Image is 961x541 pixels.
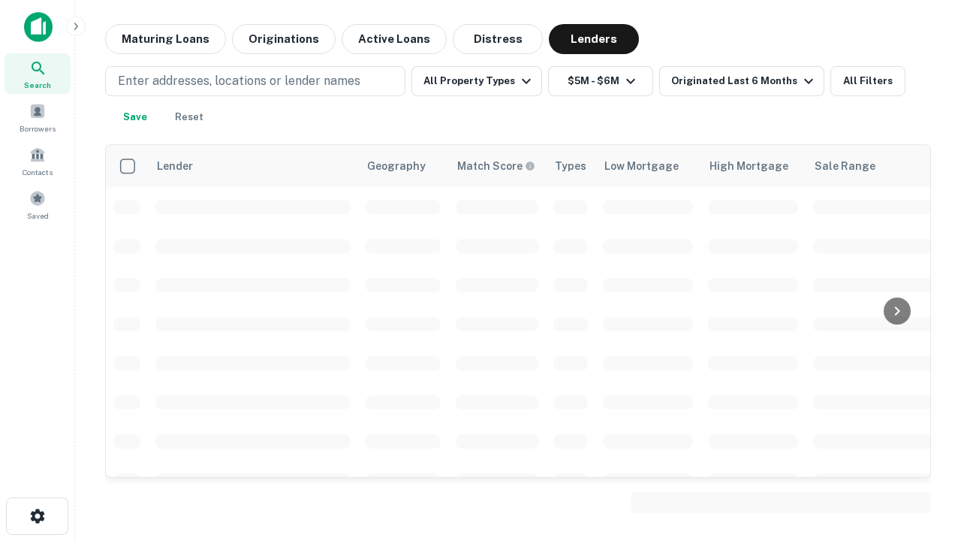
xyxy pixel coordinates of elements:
span: Saved [27,210,49,222]
button: Enter addresses, locations or lender names [105,66,405,96]
th: Capitalize uses an advanced AI algorithm to match your search with the best lender. The match sco... [448,145,546,187]
button: Distress [453,24,543,54]
iframe: Chat Widget [886,421,961,493]
div: Lender [157,157,193,175]
th: High Mortgage [700,145,806,187]
th: Geography [358,145,448,187]
div: Originated Last 6 Months [671,72,818,90]
button: Lenders [549,24,639,54]
th: Low Mortgage [595,145,700,187]
div: Low Mortgage [604,157,679,175]
div: Types [555,157,586,175]
span: Borrowers [20,122,56,134]
button: $5M - $6M [548,66,653,96]
button: Originated Last 6 Months [659,66,824,96]
button: All Filters [830,66,905,96]
th: Sale Range [806,145,941,187]
span: Contacts [23,166,53,178]
h6: Match Score [457,158,532,174]
th: Lender [148,145,358,187]
button: Reset [165,102,213,132]
button: Maturing Loans [105,24,226,54]
button: Originations [232,24,336,54]
div: High Mortgage [709,157,788,175]
span: Search [24,79,51,91]
a: Borrowers [5,97,71,138]
a: Contacts [5,141,71,181]
div: Sale Range [815,157,875,175]
button: All Property Types [411,66,542,96]
a: Saved [5,184,71,225]
p: Enter addresses, locations or lender names [118,72,360,90]
button: Save your search to get updates of matches that match your search criteria. [111,102,159,132]
th: Types [546,145,595,187]
a: Search [5,53,71,94]
img: capitalize-icon.png [24,12,53,42]
div: Geography [367,157,426,175]
button: Active Loans [342,24,447,54]
div: Capitalize uses an advanced AI algorithm to match your search with the best lender. The match sco... [457,158,535,174]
